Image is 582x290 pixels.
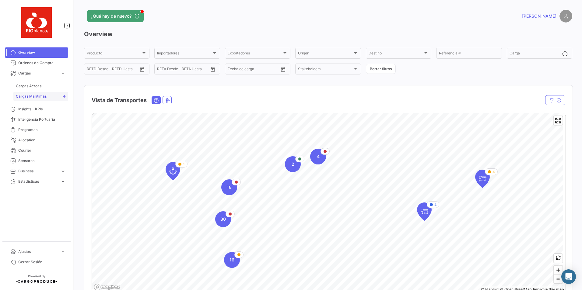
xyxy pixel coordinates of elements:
[224,252,240,268] div: Map marker
[16,94,47,99] span: Cargas Marítimas
[18,148,66,153] span: Courier
[138,65,147,74] button: Open calendar
[102,68,126,72] input: Hasta
[18,127,66,133] span: Programas
[5,156,68,166] a: Sensores
[152,96,160,104] button: Ocean
[434,202,436,207] span: 2
[18,137,66,143] span: Allocation
[298,52,352,56] span: Origen
[18,259,66,265] span: Cerrar Sesión
[366,64,396,74] button: Borrar filtros
[554,116,563,125] button: Enter fullscreen
[417,202,432,221] div: Map marker
[5,135,68,145] a: Allocation
[13,92,68,101] a: Cargas Marítimas
[18,50,66,55] span: Overview
[183,161,185,167] span: 1
[92,96,147,105] h4: Vista de Transportes
[60,71,66,76] span: expand_more
[5,125,68,135] a: Programas
[13,81,68,91] a: Cargas Aéreas
[221,179,237,195] div: Map marker
[16,83,41,89] span: Cargas Aéreas
[228,52,282,56] span: Exportadores
[166,162,180,180] div: Map marker
[157,52,212,56] span: Importadores
[310,149,326,164] div: Map marker
[60,249,66,254] span: expand_more
[21,7,52,38] img: rio_blanco.jpg
[87,10,144,22] button: ¿Qué hay de nuevo?
[5,104,68,114] a: Insights - KPIs
[228,68,239,72] input: Desde
[298,68,352,72] span: Stakeholders
[230,257,234,263] span: 16
[18,71,58,76] span: Cargas
[554,266,563,274] button: Zoom in
[18,179,58,184] span: Estadísticas
[522,13,556,19] span: [PERSON_NAME]
[369,52,423,56] span: Destino
[5,145,68,156] a: Courier
[18,106,66,112] span: Insights - KPIs
[18,158,66,164] span: Sensores
[220,216,226,222] span: 30
[87,52,141,56] span: Producto
[559,10,572,22] img: placeholder-user.png
[60,179,66,184] span: expand_more
[279,65,288,74] button: Open calendar
[285,156,301,172] div: Map marker
[91,13,131,19] span: ¿Qué hay de nuevo?
[215,211,231,227] div: Map marker
[561,269,576,284] div: Abrir Intercom Messenger
[157,68,168,72] input: Desde
[18,249,58,254] span: Ajustes
[227,184,232,190] span: 18
[208,65,217,74] button: Open calendar
[18,117,66,122] span: Inteligencia Portuaria
[317,154,320,160] span: 4
[5,114,68,125] a: Inteligencia Portuaria
[163,96,171,104] button: Air
[18,60,66,66] span: Órdenes de Compra
[292,161,294,167] span: 2
[554,274,563,283] button: Zoom out
[18,168,58,174] span: Business
[493,169,495,174] span: 4
[60,168,66,174] span: expand_more
[475,170,490,188] div: Map marker
[172,68,197,72] input: Hasta
[84,30,572,38] h3: Overview
[243,68,267,72] input: Hasta
[5,58,68,68] a: Órdenes de Compra
[5,47,68,58] a: Overview
[87,68,98,72] input: Desde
